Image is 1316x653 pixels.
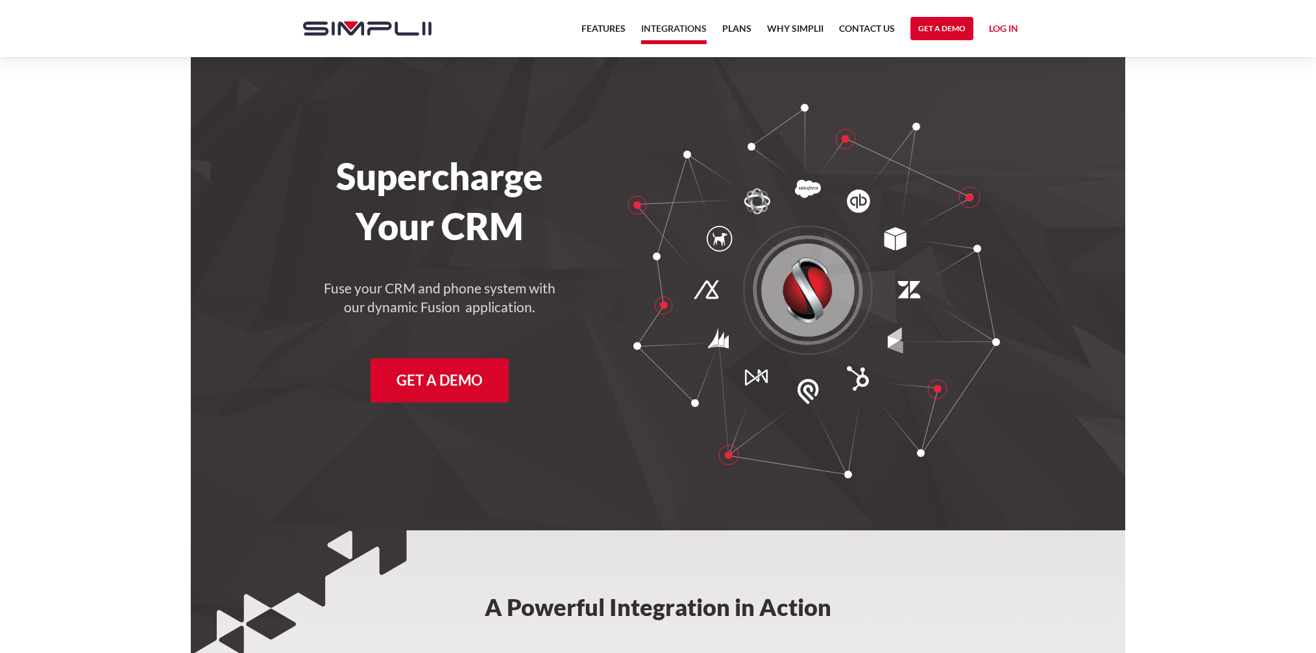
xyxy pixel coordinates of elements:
[456,530,860,638] h2: A Powerful Integration in Action
[989,21,1018,40] a: Log in
[910,17,973,40] a: Get a Demo
[641,21,707,44] a: Integrations
[323,279,556,317] h4: Fuse your CRM and phone system with our dynamic Fusion application.
[767,21,823,44] a: Why Simplii
[371,358,509,402] a: Get a Demo
[839,21,895,44] a: Contact US
[581,21,626,44] a: Features
[290,204,589,248] h1: Your CRM
[722,21,751,44] a: Plans
[290,154,589,198] h1: Supercharge
[303,21,432,36] img: Simplii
